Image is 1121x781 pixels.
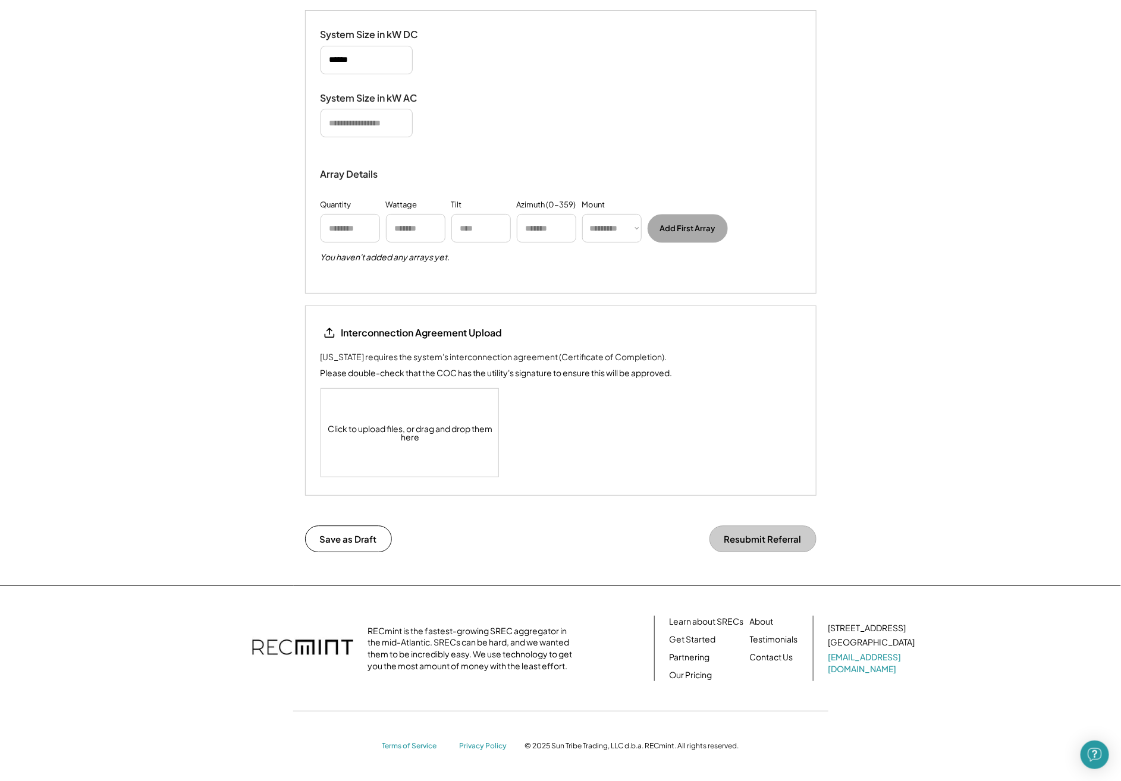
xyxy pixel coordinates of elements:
[648,214,728,243] button: Add First Array
[828,622,906,634] div: [STREET_ADDRESS]
[670,669,712,681] a: Our Pricing
[582,199,605,211] div: Mount
[517,199,576,211] div: Azimuth (0-359)
[386,199,417,211] div: Wattage
[321,351,667,363] div: [US_STATE] requires the system's interconnection agreement (Certificate of Completion).
[252,628,353,669] img: recmint-logotype%403x.png
[368,625,579,672] div: RECmint is the fastest-growing SREC aggregator in the mid-Atlantic. SRECs can be hard, and we wan...
[321,29,439,41] div: System Size in kW DC
[828,637,915,648] div: [GEOGRAPHIC_DATA]
[382,741,448,751] a: Terms of Service
[525,741,739,751] div: © 2025 Sun Tribe Trading, LLC d.b.a. RECmint. All rights reserved.
[709,525,817,552] button: Resubmit Referral
[750,616,774,628] a: About
[828,651,918,675] a: [EMAIL_ADDRESS][DOMAIN_NAME]
[750,634,798,645] a: Testimonials
[750,651,793,663] a: Contact Us
[341,326,503,339] div: Interconnection Agreement Upload
[321,251,450,263] h5: You haven't added any arrays yet.
[670,651,710,663] a: Partnering
[321,367,673,379] div: Please double-check that the COC has the utility's signature to ensure this will be approved.
[321,167,380,181] div: Array Details
[670,634,716,645] a: Get Started
[451,199,462,211] div: Tilt
[1081,741,1109,769] div: Open Intercom Messenger
[305,525,392,552] button: Save as Draft
[459,741,513,751] a: Privacy Policy
[321,389,500,477] div: Click to upload files, or drag and drop them here
[321,199,351,211] div: Quantity
[670,616,744,628] a: Learn about SRECs
[321,92,439,105] div: System Size in kW AC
